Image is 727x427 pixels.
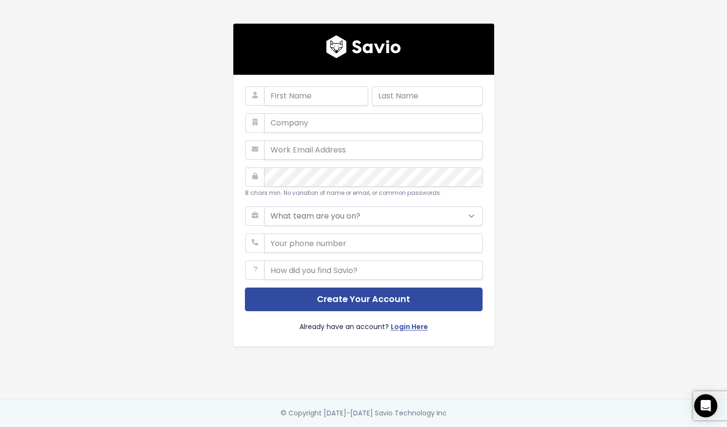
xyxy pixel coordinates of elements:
input: Work Email Address [264,140,483,160]
small: 8 chars min. No variation of name or email, or common passwords. [245,189,442,197]
input: Last Name [372,86,483,106]
input: How did you find Savio? [264,261,483,280]
input: First Name [264,86,368,106]
div: © Copyright [DATE]-[DATE] Savio Technology Inc [281,407,447,419]
img: logo600x187.a314fd40982d.png [326,35,401,58]
input: Company [264,113,483,133]
div: Open Intercom Messenger [694,394,717,417]
div: Already have an account? [245,311,483,335]
a: Login Here [391,321,428,335]
button: Create Your Account [245,288,483,311]
input: Your phone number [264,234,483,253]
